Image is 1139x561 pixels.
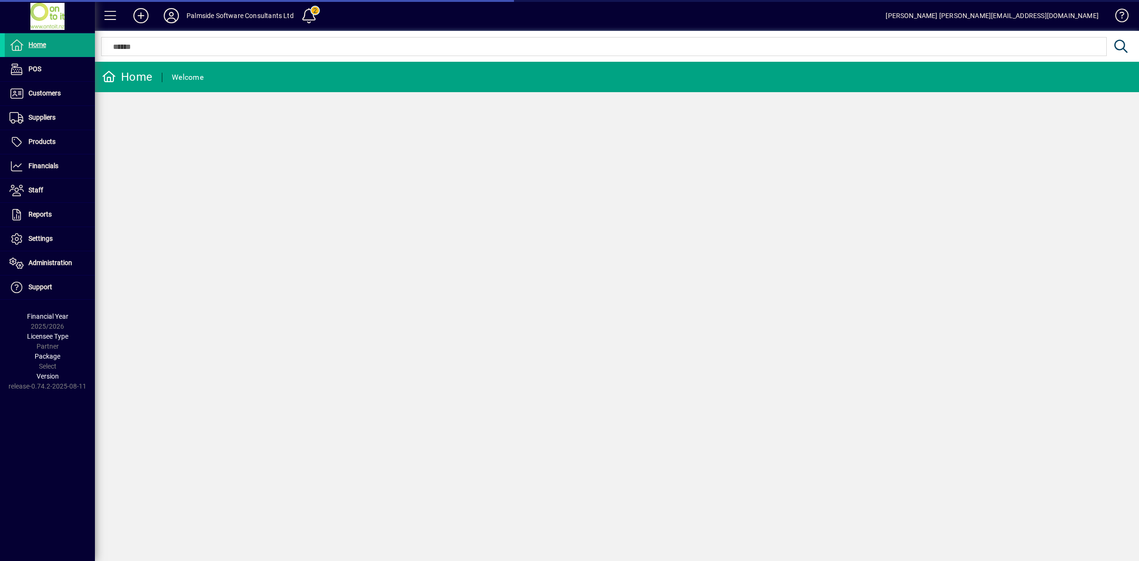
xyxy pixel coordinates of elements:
[27,313,68,320] span: Financial Year
[102,69,152,85] div: Home
[1108,2,1127,33] a: Knowledge Base
[5,251,95,275] a: Administration
[5,106,95,130] a: Suppliers
[5,82,95,105] a: Customers
[126,7,156,24] button: Add
[28,186,43,194] span: Staff
[28,259,72,266] span: Administration
[886,8,1099,23] div: [PERSON_NAME] [PERSON_NAME][EMAIL_ADDRESS][DOMAIN_NAME]
[28,210,52,218] span: Reports
[35,352,60,360] span: Package
[28,235,53,242] span: Settings
[28,89,61,97] span: Customers
[156,7,187,24] button: Profile
[5,154,95,178] a: Financials
[27,333,68,340] span: Licensee Type
[5,227,95,251] a: Settings
[28,283,52,291] span: Support
[37,372,59,380] span: Version
[5,276,95,299] a: Support
[5,57,95,81] a: POS
[28,162,58,170] span: Financials
[28,138,56,145] span: Products
[5,179,95,202] a: Staff
[5,130,95,154] a: Products
[172,70,204,85] div: Welcome
[28,114,56,121] span: Suppliers
[5,203,95,227] a: Reports
[28,41,46,48] span: Home
[187,8,294,23] div: Palmside Software Consultants Ltd
[28,65,41,73] span: POS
